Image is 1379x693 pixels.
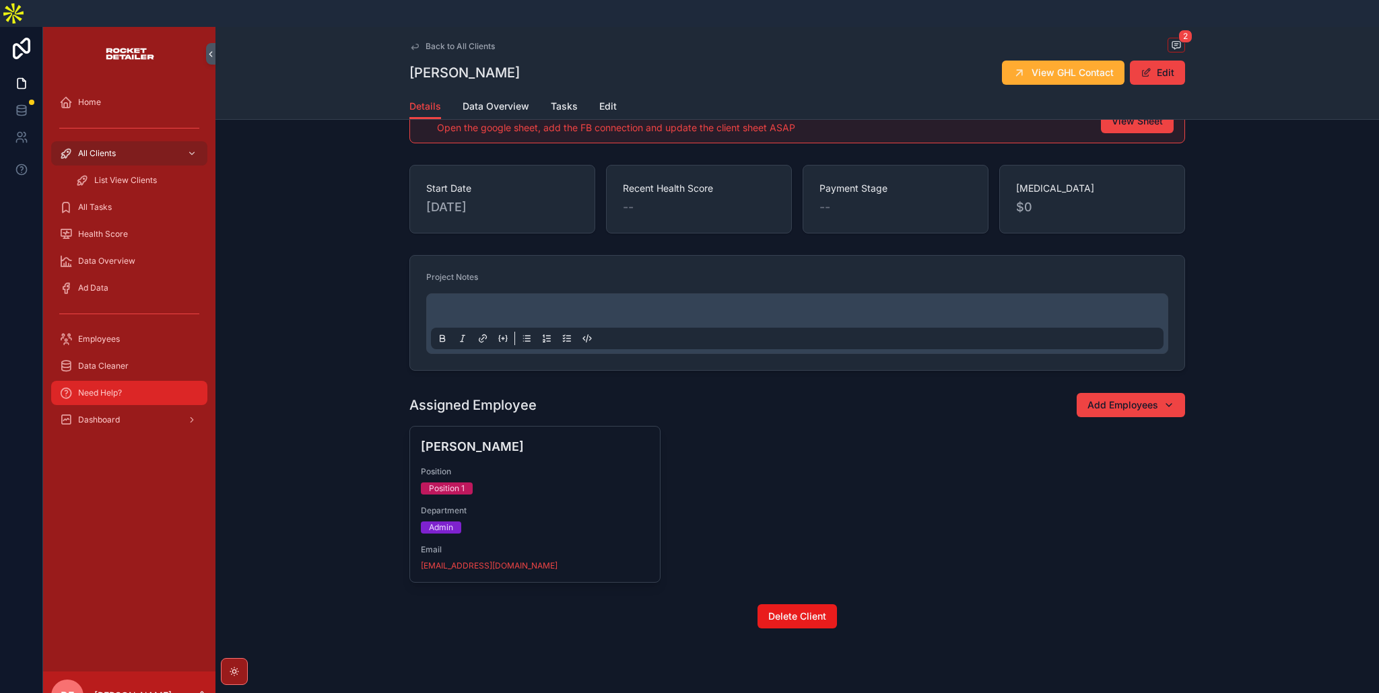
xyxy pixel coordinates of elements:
span: -- [819,198,830,217]
button: Delete Client [758,604,837,628]
span: 2 [1178,30,1192,43]
span: Data Overview [463,100,529,113]
span: Email [421,544,649,555]
h1: Assigned Employee [409,396,537,414]
span: Home [78,97,101,108]
div: scrollable content [43,81,215,449]
span: Add Employees [1087,398,1158,412]
span: All Clients [78,148,116,159]
button: View Sheet [1101,109,1174,133]
span: Dashboard [78,414,120,425]
button: Add Employees [1077,393,1185,417]
a: Tasks [551,94,578,121]
a: Ad Data [51,276,207,300]
a: [EMAIL_ADDRESS][DOMAIN_NAME] [421,560,558,571]
span: Health Score [78,229,128,240]
span: Details [409,100,441,113]
span: Data Cleaner [78,361,129,371]
a: All Clients [51,141,207,166]
a: Dashboard [51,408,207,432]
a: Details [409,94,441,120]
button: Edit [1130,61,1185,85]
span: View Sheet [1112,114,1163,128]
span: Department [421,505,649,516]
a: Home [51,90,207,114]
a: Back to All Clients [409,41,495,52]
div: Position 1 [429,482,465,495]
h1: [PERSON_NAME] [409,63,520,82]
span: Payment Stage [819,182,972,195]
a: Data Overview [463,94,529,121]
a: Employees [51,327,207,351]
a: Data Overview [51,249,207,273]
span: Need Help? [78,388,122,398]
span: $0 [1016,198,1168,217]
a: All Tasks [51,195,207,219]
span: Project Notes [426,272,478,282]
span: Tasks [551,100,578,113]
span: Ad Data [78,283,108,293]
button: View GHL Contact [1002,61,1124,85]
span: Employees [78,334,120,344]
span: Open the google sheet, add the FB connection and update the client sheet ASAP [437,122,795,133]
img: App logo [104,43,155,65]
span: List View Clients [94,175,157,186]
a: List View Clients [67,168,207,192]
span: View GHL Contact [1032,66,1114,79]
span: Delete Client [768,610,826,623]
span: [DATE] [426,198,578,217]
h4: [PERSON_NAME] [421,437,649,455]
div: Open the google sheet, add the FB connection and update the client sheet ASAP [437,121,1090,135]
a: Need Help? [51,381,207,405]
span: Recent Health Score [623,182,775,195]
span: Position [421,466,649,477]
span: Data Overview [78,256,135,266]
a: Data Cleaner [51,354,207,378]
span: [MEDICAL_DATA] [1016,182,1168,195]
button: 2 [1168,38,1185,54]
a: Health Score [51,222,207,246]
span: All Tasks [78,202,112,213]
span: Edit [599,100,617,113]
span: -- [623,198,634,217]
a: [PERSON_NAME]PositionPosition 1DepartmentAdminEmail[EMAIL_ADDRESS][DOMAIN_NAME] [409,426,661,583]
div: Admin [429,521,453,534]
span: Back to All Clients [426,41,495,52]
span: Start Date [426,182,578,195]
a: Edit [599,94,617,121]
